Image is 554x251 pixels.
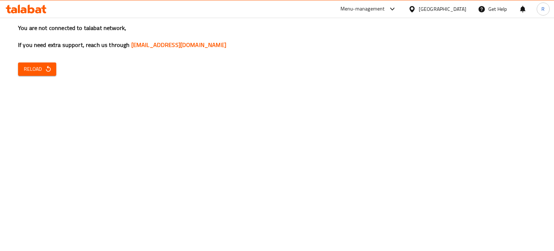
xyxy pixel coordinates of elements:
span: R [541,5,545,13]
h3: You are not connected to talabat network, If you need extra support, reach us through [18,24,536,49]
div: Menu-management [340,5,385,13]
button: Reload [18,62,56,76]
span: Reload [24,65,50,74]
div: [GEOGRAPHIC_DATA] [419,5,466,13]
a: [EMAIL_ADDRESS][DOMAIN_NAME] [131,39,226,50]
